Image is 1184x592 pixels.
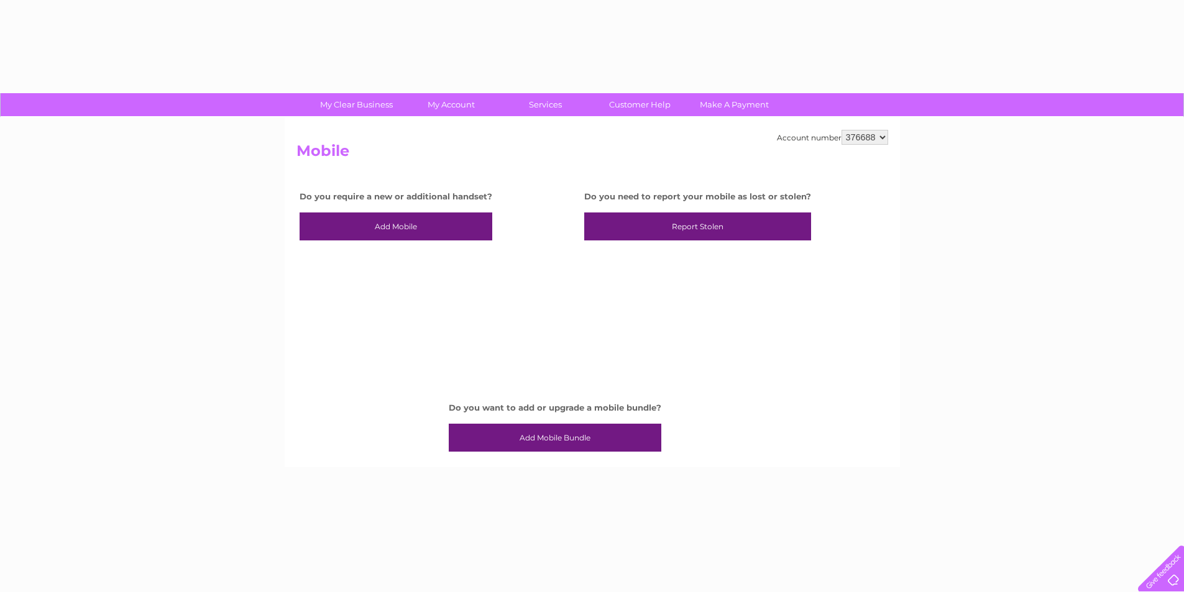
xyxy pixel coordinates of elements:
a: Report Stolen [584,212,811,241]
a: Make A Payment [683,93,786,116]
a: My Account [400,93,502,116]
a: Add Mobile Bundle [449,424,661,452]
a: Customer Help [589,93,691,116]
h4: Do you require a new or additional handset? [300,192,492,201]
a: My Clear Business [305,93,408,116]
h4: Do you want to add or upgrade a mobile bundle? [449,403,661,412]
a: Add Mobile [300,212,492,241]
h2: Mobile [296,142,888,166]
a: Services [494,93,597,116]
h4: Do you need to report your mobile as lost or stolen? [584,192,811,201]
div: Account number [777,130,888,145]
